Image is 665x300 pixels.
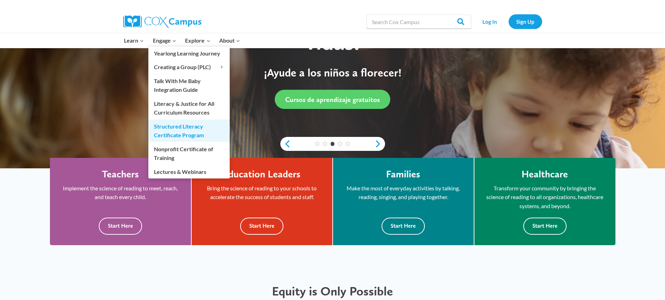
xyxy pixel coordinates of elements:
a: 1 [315,142,319,146]
a: previous [280,140,291,148]
p: ¡Ayude a los niños a florecer! [114,66,551,79]
a: Literacy & Justice for All Curriculum Resources [148,97,230,119]
button: Child menu of Learn [120,33,149,48]
p: Make the most of everyday activities by talking, reading, singing, and playing together. [343,184,463,202]
button: Child menu of Explore [181,33,215,48]
button: Start Here [382,218,425,235]
span: Cursos de aprendizaje gratuitos [285,95,380,104]
a: Education Leaders Bring the science of reading to your schools to accelerate the success of stude... [192,158,332,245]
a: Log In [475,14,505,29]
a: Structured Literacy Certificate Program [148,119,230,142]
p: Implement the science of reading to meet, reach, and teach every child. [60,184,180,202]
a: Sign Up [509,14,542,29]
a: Talk With Me Baby Integration Guide [148,74,230,96]
a: Nonprofit Certificate of Training [148,142,230,164]
a: Yearlong Learning Journey [148,47,230,60]
div: content slider buttons [280,137,385,151]
button: Start Here [99,218,142,235]
a: Cursos de aprendizaje gratuitos [275,90,390,109]
a: Lectures & Webinars [148,165,230,178]
button: Child menu of About [215,33,245,48]
a: Healthcare Transform your community by bringing the science of reading to all organizations, heal... [474,158,615,245]
h4: Teachers [102,168,139,180]
nav: Primary Navigation [120,33,245,48]
a: next [375,140,385,148]
button: Start Here [523,218,567,235]
a: 3 [331,142,335,146]
button: Child menu of Engage [148,33,181,48]
a: Teachers Implement the science of reading to meet, reach, and teach every child. Start Here [50,158,191,245]
input: Search Cox Campus [367,15,471,29]
nav: Secondary Navigation [475,14,542,29]
p: Transform your community by bringing the science of reading to all organizations, healthcare syst... [485,184,605,211]
h4: Families [386,168,420,180]
img: Cox Campus [123,15,201,28]
h4: Healthcare [522,168,568,180]
a: 2 [323,142,327,146]
button: Child menu of Creating a Group (PLC) [148,60,230,74]
p: Bring the science of reading to your schools to accelerate the success of students and staff. [202,184,322,202]
h4: Education Leaders [223,168,301,180]
a: Families Make the most of everyday activities by talking, reading, singing, and playing together.... [333,158,474,245]
a: 4 [338,142,342,146]
a: 5 [346,142,350,146]
button: Start Here [240,218,283,235]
